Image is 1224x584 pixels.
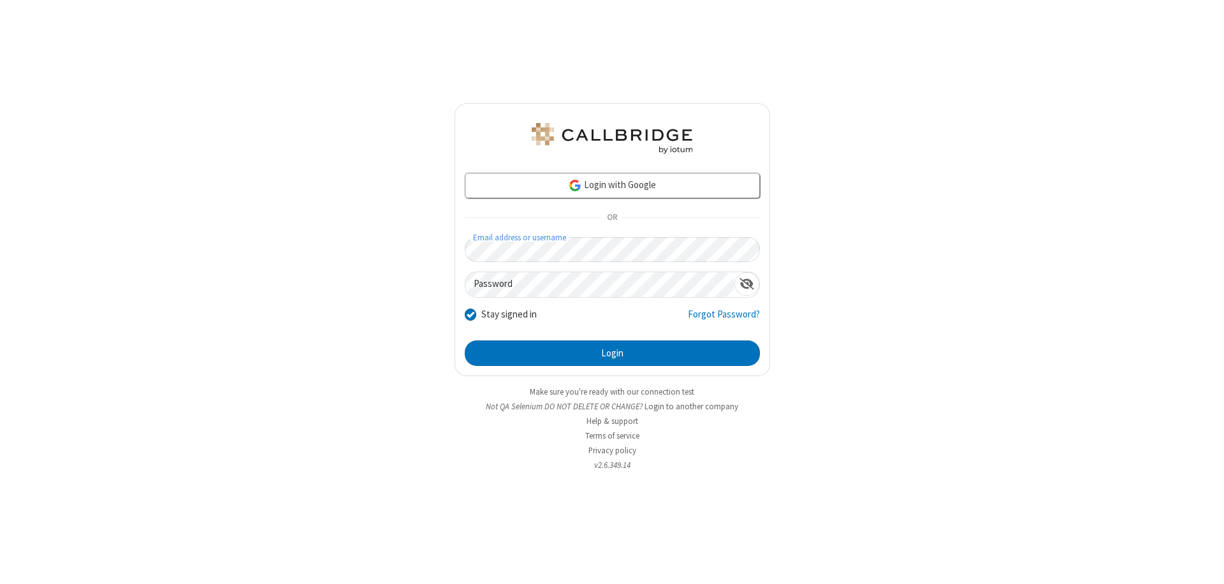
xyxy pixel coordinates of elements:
button: Login [465,340,760,366]
a: Make sure you're ready with our connection test [530,386,694,397]
a: Privacy policy [588,445,636,456]
a: Forgot Password? [688,307,760,332]
input: Email address or username [465,237,760,262]
li: v2.6.349.14 [455,459,770,471]
span: OR [602,209,622,227]
a: Login with Google [465,173,760,198]
button: Login to another company [645,400,738,412]
img: QA Selenium DO NOT DELETE OR CHANGE [529,123,695,154]
label: Stay signed in [481,307,537,322]
img: google-icon.png [568,179,582,193]
a: Help & support [586,416,638,427]
a: Terms of service [585,430,639,441]
li: Not QA Selenium DO NOT DELETE OR CHANGE? [455,400,770,412]
input: Password [465,272,734,297]
div: Show password [734,272,759,296]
